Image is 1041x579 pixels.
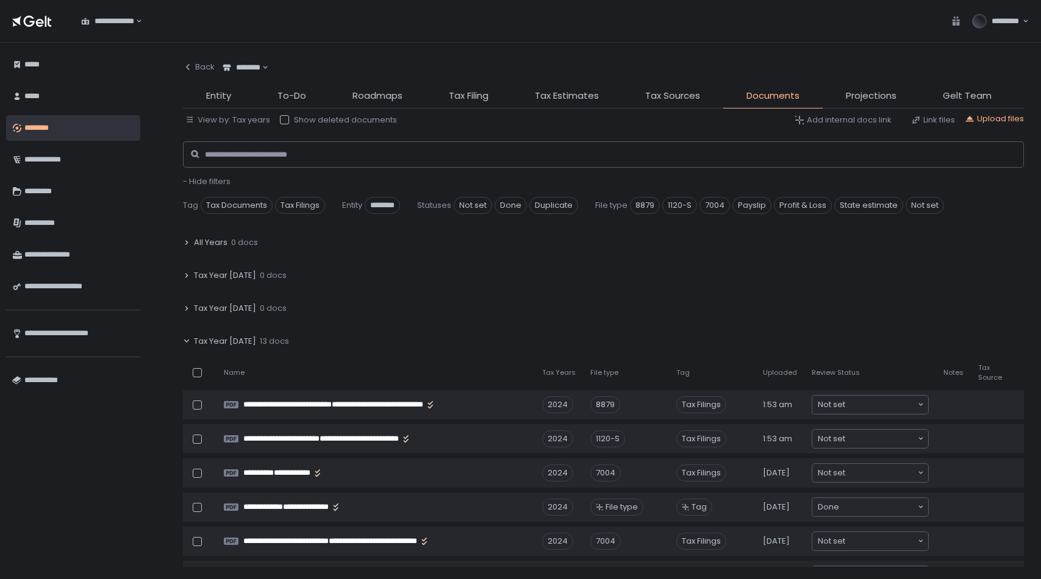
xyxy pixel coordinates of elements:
span: 1:53 am [763,399,792,410]
span: Not set [818,399,845,411]
div: 2024 [542,464,573,481]
span: Tax Year [DATE] [194,336,256,347]
span: Tax Years [542,368,576,377]
span: Not set [818,467,845,479]
span: Profit & Loss [774,197,832,214]
span: Notes [943,368,964,377]
input: Search for option [845,535,917,547]
span: To-Do [277,89,306,103]
button: Upload files [965,113,1024,124]
div: 8879 [590,396,620,413]
span: Tax Filings [676,533,726,550]
div: 7004 [590,533,621,550]
div: 2024 [542,499,573,516]
input: Search for option [845,467,917,479]
span: 13 docs [260,336,289,347]
span: Duplicate [529,197,578,214]
input: Search for option [260,62,261,74]
button: - Hide filters [183,176,231,187]
span: Tag [676,368,690,377]
span: Payslip [732,197,771,214]
span: 8879 [630,197,660,214]
span: Tax Sources [645,89,700,103]
span: Tag [692,502,707,513]
div: Search for option [812,430,928,448]
span: Gelt Team [943,89,992,103]
span: Documents [746,89,800,103]
span: Tax Estimates [535,89,599,103]
span: [DATE] [763,467,790,478]
span: File type [606,502,638,513]
button: Link files [911,115,955,126]
span: 0 docs [260,270,287,281]
div: 1120-S [590,430,625,447]
span: Done [818,501,839,513]
span: Projections [846,89,896,103]
span: Statuses [417,200,451,211]
div: 2024 [542,396,573,413]
input: Search for option [134,15,135,27]
span: Tax Filings [676,396,726,413]
div: Back [183,62,215,73]
span: 0 docs [260,303,287,314]
div: Search for option [812,532,928,550]
span: Not set [454,197,492,214]
div: 2024 [542,533,573,550]
span: Done [495,197,527,214]
div: Search for option [812,498,928,516]
span: Entity [342,200,362,211]
span: Roadmaps [352,89,402,103]
input: Search for option [845,399,917,411]
span: File type [595,200,628,211]
input: Search for option [845,433,917,445]
span: Tax Source [978,363,1002,382]
span: All Years [194,237,227,248]
span: Tax Filing [449,89,488,103]
div: Search for option [812,464,928,482]
div: 7004 [590,464,621,481]
span: 0 docs [231,237,258,248]
div: 2024 [542,430,573,447]
div: Search for option [812,396,928,414]
span: 1120-S [662,197,697,214]
div: Search for option [215,55,268,80]
span: [DATE] [763,502,790,513]
input: Search for option [839,501,917,513]
span: Not set [818,535,845,547]
span: Tax Filings [676,430,726,447]
button: Back [183,55,215,79]
span: State estimate [834,197,903,214]
span: Uploaded [763,368,797,377]
span: Not set [906,197,944,214]
button: View by: Tax years [185,115,270,126]
button: Add internal docs link [795,115,892,126]
span: Tax Filings [676,464,726,481]
div: Search for option [73,9,142,34]
span: Entity [206,89,231,103]
span: Tag [183,200,198,211]
span: Review Status [812,368,860,377]
span: Tax Documents [201,197,273,214]
span: Not set [818,433,845,445]
span: 1:53 am [763,433,792,444]
span: 7004 [699,197,730,214]
span: Tax Filings [275,197,325,214]
span: [DATE] [763,536,790,547]
span: File type [590,368,618,377]
span: Tax Year [DATE] [194,270,256,281]
span: Tax Year [DATE] [194,303,256,314]
span: Name [224,368,245,377]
